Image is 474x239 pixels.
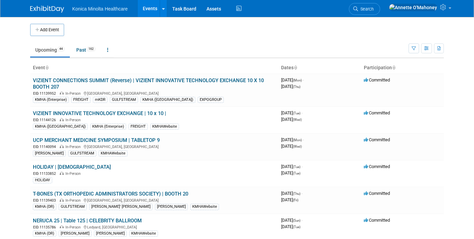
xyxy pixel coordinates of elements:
span: Committed [364,137,390,142]
span: EID: 11139403 [33,199,59,202]
span: (Tue) [293,171,300,175]
span: (Fri) [293,198,298,202]
th: Participation [361,62,444,74]
span: EID: 11135786 [33,225,59,229]
div: Ledyard, [GEOGRAPHIC_DATA] [33,224,276,230]
span: [DATE] [281,191,302,196]
span: 44 [57,47,65,52]
div: FREIGHT [71,97,91,103]
div: KMHAWebsite [190,204,219,210]
img: Annette O'Mahoney [389,4,437,11]
span: Committed [364,164,390,169]
img: In-Person Event [60,171,64,175]
div: EXPOGROUP [198,97,224,103]
a: Sort by Start Date [294,65,297,70]
span: [DATE] [281,144,302,149]
span: In-Person [65,118,83,122]
img: In-Person Event [60,91,64,95]
span: (Sun) [293,219,300,222]
div: [GEOGRAPHIC_DATA], [GEOGRAPHIC_DATA] [33,90,276,96]
div: KMHA ([GEOGRAPHIC_DATA]) [140,97,195,103]
img: In-Person Event [60,198,64,202]
span: - [301,164,302,169]
div: [PERSON_NAME] [155,204,188,210]
div: [PERSON_NAME] [33,150,66,157]
span: Committed [364,110,390,115]
span: Konica Minolta Healthcare [72,6,127,12]
a: NERUCA 25 | Table 125 | CELEBRITY BALLROOM [33,218,142,224]
span: [DATE] [281,137,304,142]
div: KMHAWebsite [150,124,179,130]
a: HOLIDAY | [DEMOGRAPHIC_DATA] [33,164,111,170]
span: [DATE] [281,110,302,115]
span: (Wed) [293,145,302,148]
a: Sort by Event Name [45,65,48,70]
a: Past162 [71,43,101,56]
span: [DATE] [281,164,302,169]
img: ExhibitDay [30,6,64,13]
div: KMHA (Enterprise) [33,97,69,103]
div: [GEOGRAPHIC_DATA], [GEOGRAPHIC_DATA] [33,144,276,149]
span: [DATE] [281,218,302,223]
span: [DATE] [281,77,304,82]
span: 162 [86,47,96,52]
span: (Thu) [293,192,300,196]
img: In-Person Event [60,145,64,148]
span: EID: 11139952 [33,92,59,95]
div: KMHA ([GEOGRAPHIC_DATA]) [33,124,88,130]
div: [GEOGRAPHIC_DATA], [GEOGRAPHIC_DATA] [33,197,276,203]
div: GULFSTREAM [68,150,96,157]
div: KMHA (DR) [33,231,56,237]
span: [DATE] [281,170,300,176]
span: Committed [364,218,390,223]
span: EID: 11133852 [33,172,59,176]
span: (Tue) [293,111,300,115]
th: Dates [278,62,361,74]
span: Search [358,6,374,12]
img: In-Person Event [60,118,64,121]
span: (Mon) [293,78,302,82]
a: UCP MERCHANT MEDICINE SYMPOSIUM | TABLETOP 9 [33,137,160,143]
span: EID: 11144126 [33,118,59,122]
span: [DATE] [281,197,298,202]
span: - [301,218,302,223]
span: (Wed) [293,118,302,122]
span: In-Person [65,198,83,203]
span: In-Person [65,225,83,229]
span: - [303,137,304,142]
span: (Tue) [293,225,300,229]
span: - [303,77,304,82]
div: [PERSON_NAME] [59,231,92,237]
div: KMHAWebsite [129,231,158,237]
span: In-Person [65,171,83,176]
a: VIZIENT CONNECTIONS SUMMIT (Reverse) | VIZIENT INNOVATIVE TECHNOLOGY EXCHANGE 10 X 10 BOOTH 207 [33,77,264,90]
a: T-BONES (TX ORTHOPEDIC ADMINISTRATORS SOCIETY) | BOOTH 20 [33,191,188,197]
span: (Tue) [293,165,300,169]
span: EID: 11140094 [33,145,59,149]
span: - [301,110,302,115]
th: Event [30,62,278,74]
div: HOLIDAY [33,177,52,183]
div: GULFSTREAM [59,204,87,210]
a: Upcoming44 [30,43,70,56]
span: In-Person [65,91,83,96]
a: VIZIENT INNOVATIVE TECHNOLOGY EXCHANGE | 10 x 10 | [33,110,166,116]
span: [DATE] [281,117,302,122]
div: mKDR [93,97,107,103]
span: In-Person [65,145,83,149]
span: [DATE] [281,224,300,229]
span: (Thu) [293,85,300,89]
div: KMHA (Enterprise) [90,124,126,130]
div: FREIGHT [129,124,148,130]
img: In-Person Event [60,225,64,228]
span: Committed [364,191,390,196]
div: [PERSON_NAME]' [PERSON_NAME] [89,204,153,210]
button: Add Event [30,24,64,36]
span: - [301,191,302,196]
span: (Mon) [293,138,302,142]
a: Search [349,3,380,15]
span: Committed [364,77,390,82]
div: GULFSTREAM [110,97,138,103]
span: [DATE] [281,84,300,89]
div: KMHA (DR) [33,204,56,210]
